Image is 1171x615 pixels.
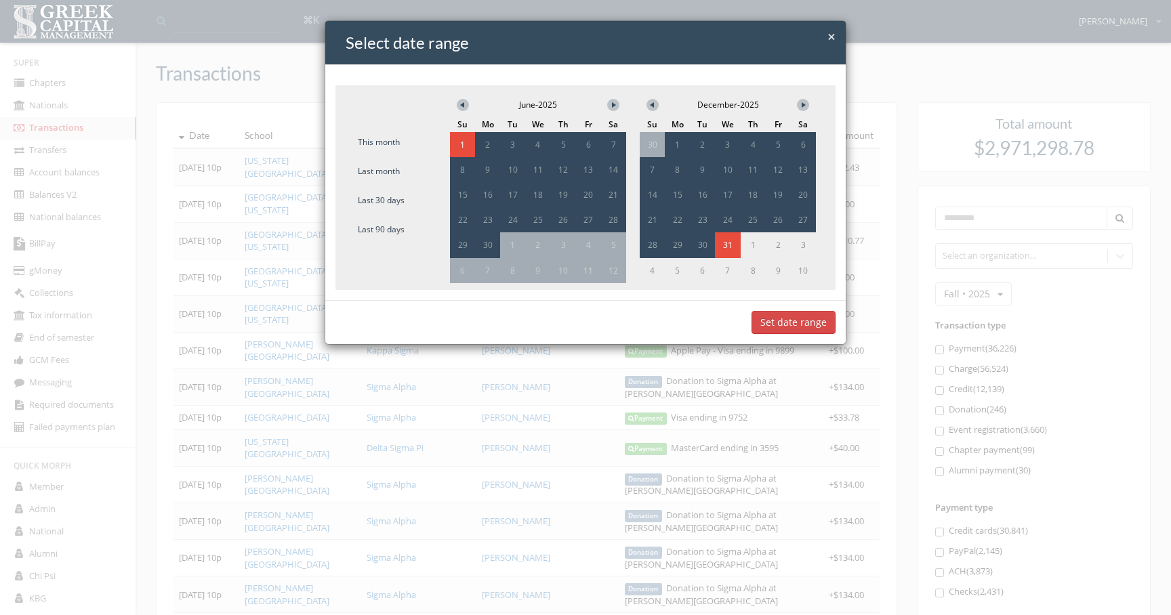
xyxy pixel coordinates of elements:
[741,157,766,182] span: 11
[791,232,816,257] span: 3
[475,157,500,182] span: 9
[665,157,690,182] span: 8
[576,132,601,157] span: 6
[715,132,740,157] span: 3
[551,232,576,257] span: 3
[500,132,525,157] span: 3
[601,132,626,157] span: 7
[697,99,737,110] span: December
[525,232,550,257] span: 2
[475,132,500,157] span: 2
[715,182,740,207] span: 17
[500,157,525,182] span: 10
[766,119,791,131] span: Fr
[525,258,550,283] span: 9
[640,132,665,157] span: 30
[450,258,475,283] span: 6
[791,258,816,283] span: 10
[740,99,759,110] span: 2025
[576,157,601,182] span: 13
[690,132,715,157] span: 2
[525,157,550,182] span: 11
[766,258,791,283] span: 9
[601,119,626,131] span: Sa
[640,157,665,182] span: 7
[475,258,500,283] span: 7
[715,119,740,131] span: We
[766,132,791,157] span: 5
[640,182,665,207] span: 14
[741,182,766,207] span: 18
[551,119,576,131] span: Th
[576,232,601,257] span: 4
[791,182,816,207] span: 20
[766,232,791,257] span: 2
[525,182,550,207] span: 18
[348,129,443,154] a: This month
[690,119,715,131] span: Tu
[450,132,475,157] span: 1
[791,132,816,157] span: 6
[791,207,816,232] span: 27
[690,258,715,283] span: 6
[551,258,576,283] span: 10
[715,258,740,283] span: 7
[690,207,715,232] span: 23
[450,119,475,131] span: Su
[500,207,525,232] span: 24
[475,182,500,207] span: 16
[741,207,766,232] span: 25
[538,99,557,110] span: 2025
[640,207,665,232] span: 21
[551,207,576,232] span: 26
[690,232,715,257] span: 30
[551,182,576,207] span: 19
[752,311,836,334] button: Set date range
[791,157,816,182] span: 13
[348,217,443,242] a: Last 90 days
[640,258,665,283] span: 4
[715,232,740,257] span: 31
[551,157,576,182] span: 12
[665,232,690,257] span: 29
[475,119,500,131] span: Mo
[525,119,550,131] span: We
[475,232,500,257] span: 30
[525,132,550,157] span: 4
[348,158,443,184] a: Last month
[500,258,525,283] span: 8
[665,182,690,207] span: 15
[551,132,576,157] span: 5
[665,258,690,283] span: 5
[601,182,626,207] span: 21
[665,132,690,157] span: 1
[690,157,715,182] span: 9
[450,207,475,232] span: 22
[576,182,601,207] span: 20
[601,232,626,257] span: 5
[450,157,475,182] span: 8
[640,232,665,257] span: 28
[766,157,791,182] span: 12
[766,207,791,232] span: 26
[535,99,538,110] span: -
[741,132,766,157] span: 4
[665,207,690,232] span: 22
[601,157,626,182] span: 14
[715,207,740,232] span: 24
[640,119,665,131] span: Su
[601,258,626,283] span: 12
[737,99,740,110] span: -
[791,119,816,131] span: Sa
[346,31,836,54] h4: Select date range
[576,207,601,232] span: 27
[715,157,740,182] span: 10
[500,119,525,131] span: Tu
[450,182,475,207] span: 15
[741,258,766,283] span: 8
[475,207,500,232] span: 23
[576,119,601,131] span: Fr
[741,119,766,131] span: Th
[525,207,550,232] span: 25
[450,232,475,257] span: 29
